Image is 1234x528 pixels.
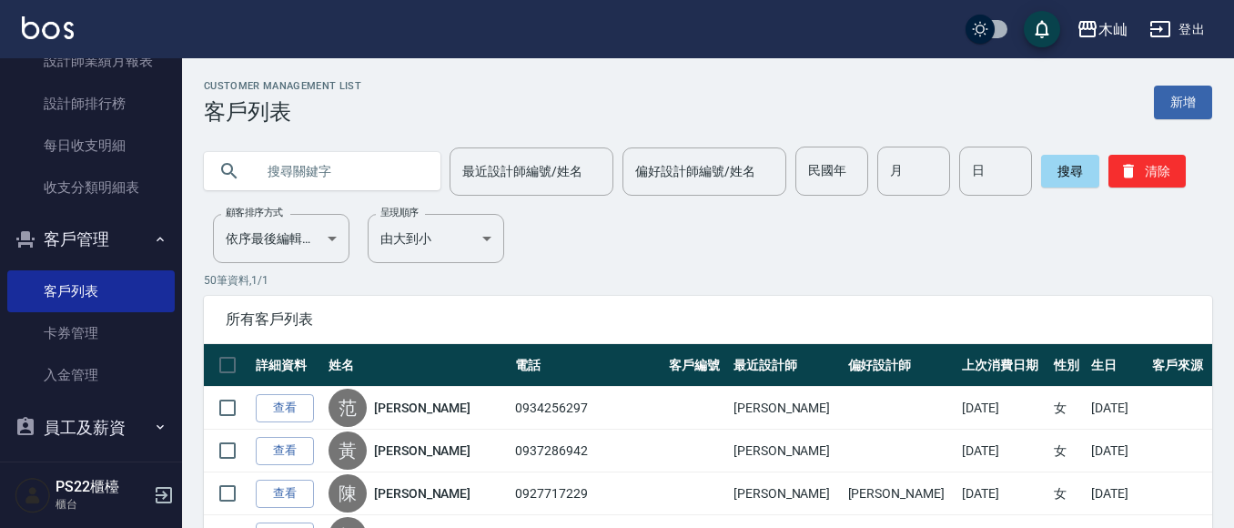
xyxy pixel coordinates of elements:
[1148,344,1212,387] th: 客戶來源
[1049,472,1087,515] td: 女
[7,404,175,452] button: 員工及薪資
[1154,86,1212,119] a: 新增
[1087,387,1148,430] td: [DATE]
[664,344,729,387] th: 客戶編號
[324,344,511,387] th: 姓名
[1108,155,1186,188] button: 清除
[511,387,664,430] td: 0934256297
[226,206,283,219] label: 顧客排序方式
[957,472,1049,515] td: [DATE]
[511,430,664,472] td: 0937286942
[957,387,1049,430] td: [DATE]
[1024,11,1060,47] button: save
[56,478,148,496] h5: PS22櫃檯
[1049,430,1087,472] td: 女
[374,484,470,503] a: [PERSON_NAME]
[15,477,51,513] img: Person
[729,472,844,515] td: [PERSON_NAME]
[1049,344,1087,387] th: 性別
[1041,155,1099,188] button: 搜尋
[374,442,470,460] a: [PERSON_NAME]
[1049,387,1087,430] td: 女
[7,216,175,263] button: 客戶管理
[256,480,314,508] a: 查看
[7,167,175,208] a: 收支分類明細表
[329,389,367,427] div: 范
[7,83,175,125] a: 設計師排行榜
[329,474,367,513] div: 陳
[1087,344,1148,387] th: 生日
[213,214,349,263] div: 依序最後編輯時間
[511,344,664,387] th: 電話
[204,99,361,125] h3: 客戶列表
[844,472,958,515] td: [PERSON_NAME]
[1087,472,1148,515] td: [DATE]
[251,344,324,387] th: 詳細資料
[7,354,175,396] a: 入金管理
[1087,430,1148,472] td: [DATE]
[957,344,1049,387] th: 上次消費日期
[729,344,844,387] th: 最近設計師
[226,310,1190,329] span: 所有客戶列表
[256,437,314,465] a: 查看
[957,430,1049,472] td: [DATE]
[1069,11,1135,48] button: 木屾
[22,16,74,39] img: Logo
[255,147,426,196] input: 搜尋關鍵字
[844,344,958,387] th: 偏好設計師
[7,40,175,82] a: 設計師業績月報表
[256,394,314,422] a: 查看
[1142,13,1212,46] button: 登出
[7,270,175,312] a: 客戶列表
[368,214,504,263] div: 由大到小
[7,451,175,498] button: 商品管理
[56,496,148,513] p: 櫃台
[729,387,844,430] td: [PERSON_NAME]
[1098,18,1128,41] div: 木屾
[204,80,361,92] h2: Customer Management List
[204,272,1212,289] p: 50 筆資料, 1 / 1
[7,312,175,354] a: 卡券管理
[511,472,664,515] td: 0927717229
[329,432,367,470] div: 黃
[380,206,419,219] label: 呈現順序
[374,399,470,417] a: [PERSON_NAME]
[729,430,844,472] td: [PERSON_NAME]
[7,125,175,167] a: 每日收支明細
